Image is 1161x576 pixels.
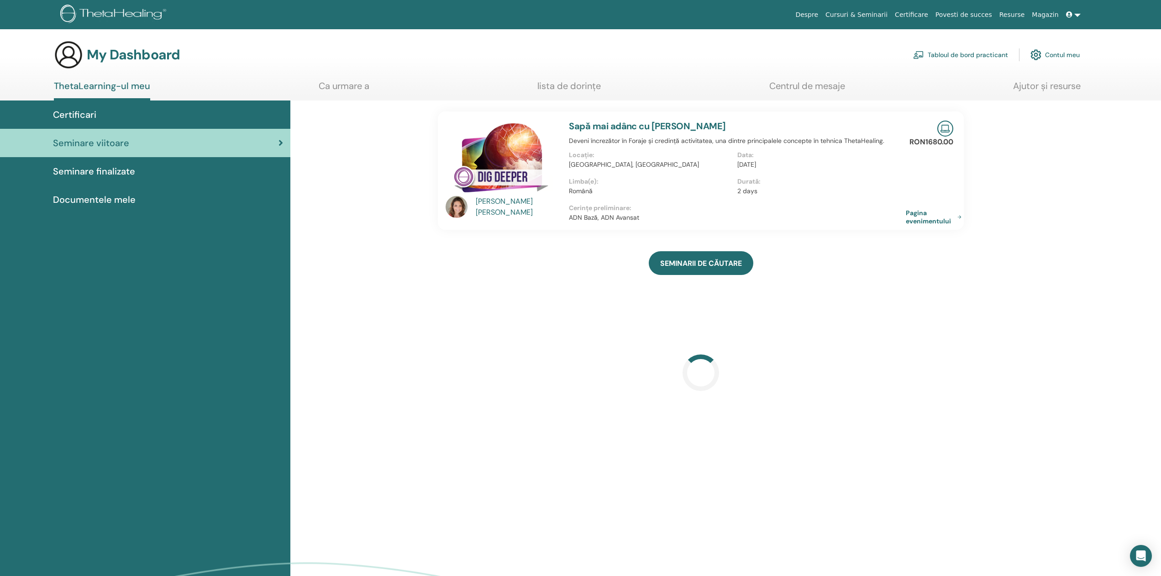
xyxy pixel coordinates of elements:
[649,251,753,275] a: SEMINARII DE CĂUTARE
[913,45,1008,65] a: Tabloul de bord practicant
[737,186,900,196] p: 2 days
[53,108,96,122] span: Certificari
[569,177,732,186] p: Limba(e) :
[1030,45,1080,65] a: Contul meu
[537,80,601,98] a: lista de dorințe
[54,80,150,100] a: ThetaLearning-ul meu
[932,6,996,23] a: Povesti de succes
[769,80,845,98] a: Centrul de mesaje
[446,121,558,199] img: Sapă mai adânc
[737,150,900,160] p: Data :
[737,177,900,186] p: Durată :
[53,136,129,150] span: Seminare viitoare
[569,213,906,222] p: ADN Bază, ADN Avansat
[1028,6,1062,23] a: Magazin
[87,47,180,63] h3: My Dashboard
[54,40,83,69] img: generic-user-icon.jpg
[569,160,732,169] p: [GEOGRAPHIC_DATA], [GEOGRAPHIC_DATA]
[1030,47,1041,63] img: cog.svg
[1013,80,1081,98] a: Ajutor și resurse
[891,6,932,23] a: Certificare
[319,80,369,98] a: Ca urmare a
[913,51,924,59] img: chalkboard-teacher.svg
[569,120,725,132] a: Sapă mai adânc cu [PERSON_NAME]
[446,196,468,218] img: default.jpg
[906,209,965,225] a: Pagina evenimentului
[822,6,891,23] a: Cursuri & Seminarii
[60,5,169,25] img: logo.png
[1130,545,1152,567] div: Open Intercom Messenger
[792,6,822,23] a: Despre
[569,136,906,146] p: Deveni încrezător în Foraje și credință activitatea, una dintre principalele concepte în tehnica ...
[996,6,1029,23] a: Resurse
[569,150,732,160] p: Locație :
[937,121,953,137] img: Live Online Seminar
[909,137,953,148] p: RON1680.00
[53,193,136,206] span: Documentele mele
[660,259,742,268] span: SEMINARII DE CĂUTARE
[569,203,906,213] p: Cerințe preliminare :
[53,164,135,178] span: Seminare finalizate
[476,196,560,218] a: [PERSON_NAME] [PERSON_NAME]
[569,186,732,196] p: Română
[737,160,900,169] p: [DATE]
